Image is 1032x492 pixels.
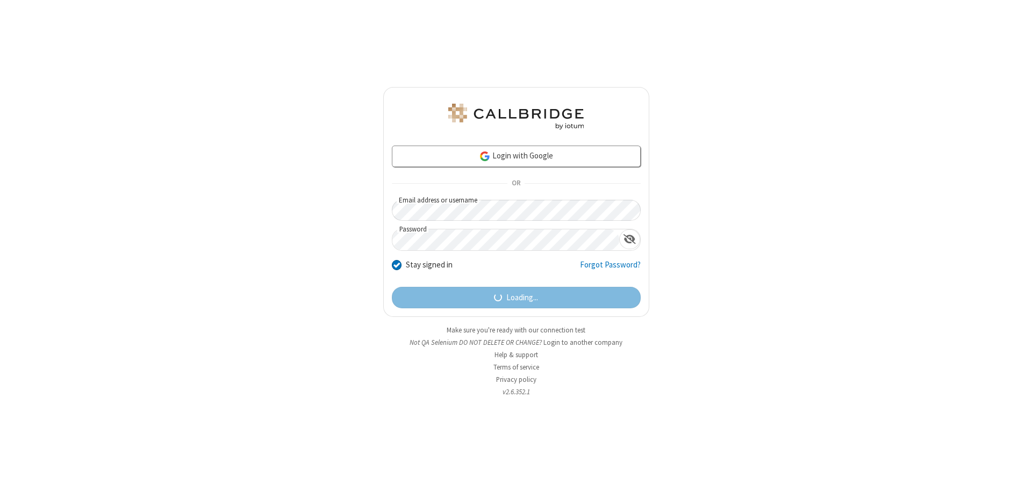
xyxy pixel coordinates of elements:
button: Login to another company [543,337,622,348]
li: v2.6.352.1 [383,387,649,397]
a: Privacy policy [496,375,536,384]
button: Loading... [392,287,641,308]
span: Loading... [506,292,538,304]
a: Make sure you're ready with our connection test [447,325,585,335]
a: Help & support [494,350,538,359]
a: Forgot Password? [580,259,641,279]
img: google-icon.png [479,150,491,162]
iframe: Chat [1005,464,1024,484]
img: QA Selenium DO NOT DELETE OR CHANGE [446,104,586,129]
span: OR [507,176,525,191]
label: Stay signed in [406,259,453,271]
input: Email address or username [392,200,641,221]
a: Terms of service [493,363,539,372]
div: Show password [619,229,640,249]
a: Login with Google [392,146,641,167]
input: Password [392,229,619,250]
li: Not QA Selenium DO NOT DELETE OR CHANGE? [383,337,649,348]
